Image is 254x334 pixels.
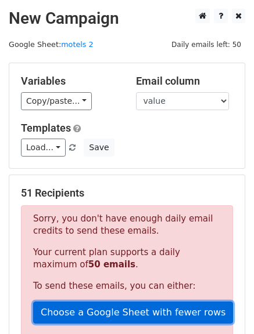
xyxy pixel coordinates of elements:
[21,187,233,199] h5: 51 Recipients
[136,75,234,88] h5: Email column
[84,139,114,157] button: Save
[33,280,221,292] p: To send these emails, you can either:
[61,40,93,49] a: motels 2
[196,278,254,334] iframe: Chat Widget
[21,139,66,157] a: Load...
[33,302,233,324] a: Choose a Google Sheet with fewer rows
[33,213,221,237] p: Sorry, you don't have enough daily email credits to send these emails.
[167,38,245,51] span: Daily emails left: 50
[88,259,135,270] strong: 50 emails
[167,40,245,49] a: Daily emails left: 50
[9,40,94,49] small: Google Sheet:
[21,92,92,110] a: Copy/paste...
[21,75,119,88] h5: Variables
[9,9,245,28] h2: New Campaign
[21,122,71,134] a: Templates
[33,246,221,271] p: Your current plan supports a daily maximum of .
